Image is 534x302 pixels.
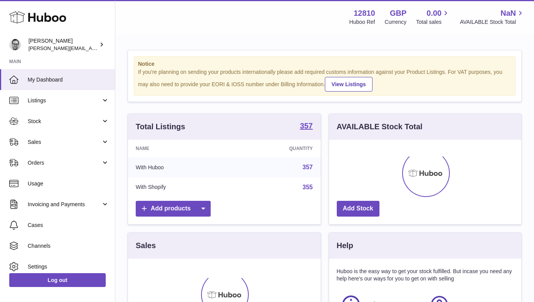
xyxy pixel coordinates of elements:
[136,201,211,217] a: Add products
[416,18,450,26] span: Total sales
[28,263,109,270] span: Settings
[28,97,101,104] span: Listings
[28,138,101,146] span: Sales
[416,8,450,26] a: 0.00 Total sales
[128,177,232,197] td: With Shopify
[28,118,101,125] span: Stock
[300,122,313,130] strong: 357
[28,76,109,83] span: My Dashboard
[501,8,516,18] span: NaN
[300,122,313,131] a: 357
[28,222,109,229] span: Cases
[303,164,313,170] a: 357
[138,68,511,92] div: If you're planning on sending your products internationally please add required customs informati...
[232,140,321,157] th: Quantity
[460,18,525,26] span: AVAILABLE Stock Total
[136,122,185,132] h3: Total Listings
[28,180,109,187] span: Usage
[303,184,313,190] a: 355
[138,60,511,68] strong: Notice
[28,201,101,208] span: Invoicing and Payments
[28,37,98,52] div: [PERSON_NAME]
[28,242,109,250] span: Channels
[385,18,407,26] div: Currency
[337,201,379,217] a: Add Stock
[390,8,406,18] strong: GBP
[9,39,21,50] img: alex@digidistiller.com
[427,8,442,18] span: 0.00
[136,240,156,251] h3: Sales
[9,273,106,287] a: Log out
[325,77,372,92] a: View Listings
[337,240,353,251] h3: Help
[349,18,375,26] div: Huboo Ref
[460,8,525,26] a: NaN AVAILABLE Stock Total
[337,268,514,282] p: Huboo is the easy way to get your stock fulfilled. But incase you need any help here's our ways f...
[128,140,232,157] th: Name
[354,8,375,18] strong: 12810
[28,159,101,167] span: Orders
[337,122,423,132] h3: AVAILABLE Stock Total
[128,157,232,177] td: With Huboo
[28,45,154,51] span: [PERSON_NAME][EMAIL_ADDRESS][DOMAIN_NAME]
